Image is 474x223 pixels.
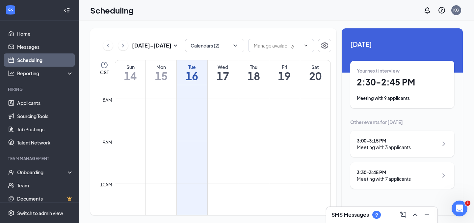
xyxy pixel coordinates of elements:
a: Scheduling [17,53,73,67]
svg: ChevronRight [120,42,126,49]
h1: 19 [269,70,300,81]
div: Switch to admin view [17,210,63,216]
h3: SMS Messages [331,211,369,218]
a: Applicants [17,96,73,110]
a: September 19, 2025 [269,60,300,85]
input: Manage availability [254,42,301,49]
div: Meeting with 7 applicants [357,175,411,182]
svg: ChevronLeft [105,42,111,49]
button: Settings [318,39,331,52]
svg: Notifications [423,6,431,14]
h1: 17 [208,70,238,81]
div: Hiring [8,86,72,92]
div: Tue [177,64,207,70]
a: Talent Network [17,136,73,149]
a: September 15, 2025 [146,60,176,85]
a: September 14, 2025 [115,60,145,85]
span: CST [100,69,109,76]
a: Home [17,27,73,40]
div: 3:30 - 3:45 PM [357,169,411,175]
h1: 2:30 - 2:45 PM [357,77,448,88]
svg: ChevronDown [232,42,239,49]
a: Team [17,179,73,192]
div: Other events for [DATE] [350,119,454,125]
div: Onboarding [17,169,68,175]
a: DocumentsCrown [17,192,73,205]
svg: ChevronRight [440,172,448,179]
svg: Analysis [8,70,14,77]
a: Sourcing Tools [17,110,73,123]
svg: ChevronUp [411,211,419,219]
div: Your next interview [357,67,448,74]
a: September 20, 2025 [300,60,330,85]
button: ChevronLeft [103,41,113,50]
svg: QuestionInfo [438,6,446,14]
div: Meeting with 3 applicants [357,144,411,150]
div: 10am [99,181,114,188]
button: Calendars (2)ChevronDown [185,39,244,52]
div: Team Management [8,156,72,161]
div: Thu [238,64,269,70]
div: Mon [146,64,176,70]
div: Meeting with 9 applicants [357,95,448,102]
div: Reporting [17,70,74,77]
div: Fri [269,64,300,70]
iframe: Intercom live chat [452,201,467,216]
div: Sun [115,64,145,70]
svg: Settings [321,42,329,49]
h3: [DATE] - [DATE] [132,42,171,49]
button: ChevronRight [118,41,128,50]
svg: ChevronRight [440,140,448,148]
a: September 17, 2025 [208,60,238,85]
button: Minimize [422,209,432,220]
h1: 15 [146,70,176,81]
div: 9am [101,139,114,146]
h1: Scheduling [90,5,134,16]
h1: 20 [300,70,330,81]
svg: ChevronDown [303,43,308,48]
a: Job Postings [17,123,73,136]
div: Sat [300,64,330,70]
a: September 18, 2025 [238,60,269,85]
svg: UserCheck [8,169,14,175]
button: ComposeMessage [398,209,408,220]
svg: Settings [8,210,14,216]
h1: 18 [238,70,269,81]
svg: SmallChevronDown [171,42,179,49]
div: KG [453,7,459,13]
svg: Minimize [423,211,431,219]
div: 9 [375,212,378,218]
div: Wed [208,64,238,70]
h1: 14 [115,70,145,81]
h1: 16 [177,70,207,81]
svg: Collapse [64,7,70,14]
svg: WorkstreamLogo [7,7,14,13]
button: ChevronUp [410,209,420,220]
a: September 16, 2025 [177,60,207,85]
svg: ComposeMessage [399,211,407,219]
div: 8am [101,96,114,104]
svg: Clock [100,61,108,69]
span: [DATE] [350,39,454,49]
span: 1 [465,201,470,206]
div: 3:00 - 3:15 PM [357,137,411,144]
a: Messages [17,40,73,53]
